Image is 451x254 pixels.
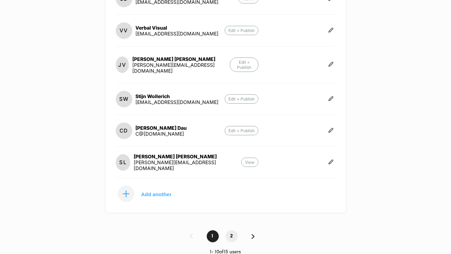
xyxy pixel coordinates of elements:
img: pagination forward [252,234,255,239]
div: [EMAIL_ADDRESS][DOMAIN_NAME] [136,99,219,105]
p: Edit + Publish [230,57,258,72]
p: Add another [141,192,172,196]
div: [PERSON_NAME] [PERSON_NAME] [134,154,242,159]
p: CD [120,127,128,134]
button: Add another [116,185,185,202]
div: [PERSON_NAME][EMAIL_ADDRESS][DOMAIN_NAME] [132,62,230,74]
div: [PERSON_NAME][EMAIL_ADDRESS][DOMAIN_NAME] [134,159,242,171]
div: [PERSON_NAME] [PERSON_NAME] [132,56,230,62]
p: Edit + Publish [225,126,258,135]
p: Edit + Publish [225,26,258,35]
p: View [241,158,258,167]
div: Stijn Wollerich [136,93,219,99]
div: Verbal Visual [136,25,219,31]
span: 2 [226,230,238,242]
p: VV [120,27,128,34]
div: [PERSON_NAME] Dau [136,125,187,131]
div: C@[DOMAIN_NAME] [136,131,187,137]
div: [EMAIL_ADDRESS][DOMAIN_NAME] [136,31,219,36]
p: JV [118,62,126,68]
span: 1 [207,230,219,242]
p: SW [119,96,129,102]
p: SL [119,159,126,166]
p: Edit + Publish [225,94,258,104]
